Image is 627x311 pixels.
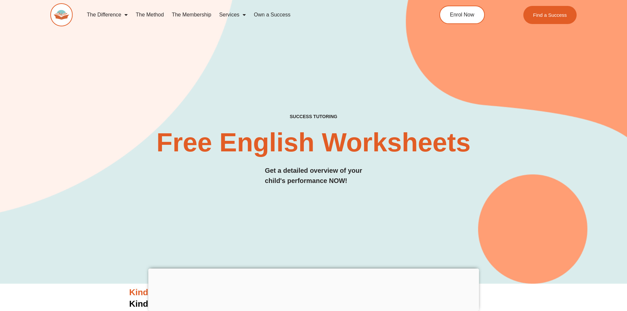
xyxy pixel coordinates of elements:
a: Services [215,7,250,22]
span: Kinder Worksheet 1: [129,299,212,309]
a: Find a Success [523,6,577,24]
span: Find a Success [533,13,567,17]
h3: Get a detailed overview of your child's performance NOW! [265,166,362,186]
h3: Kinder English Worksheets [129,287,498,298]
a: The Method [132,7,168,22]
a: The Difference [83,7,132,22]
a: Own a Success [250,7,294,22]
h4: SUCCESS TUTORING​ [236,114,392,119]
a: Kinder Worksheet 1:Identifying Uppercase and Lowercase Letters [129,299,397,309]
a: Enrol Now [439,6,485,24]
h2: Free English Worksheets​ [140,129,487,156]
a: The Membership [168,7,215,22]
nav: Menu [83,7,409,22]
iframe: Advertisement [148,269,479,309]
span: Enrol Now [450,12,474,17]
